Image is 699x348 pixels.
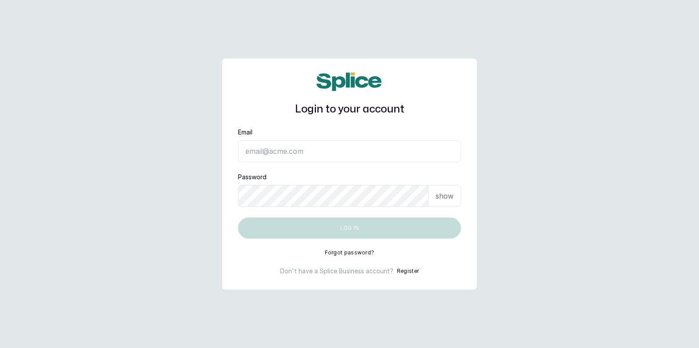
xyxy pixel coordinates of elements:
input: email@acme.com [238,140,461,162]
label: Email [238,128,252,137]
button: Register [397,267,419,275]
h1: Login to your account [238,101,461,117]
p: Don't have a Splice Business account? [280,267,393,275]
button: Forgot password? [325,249,375,256]
button: Log in [238,217,461,239]
p: show [436,191,454,201]
label: Password [238,173,267,181]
